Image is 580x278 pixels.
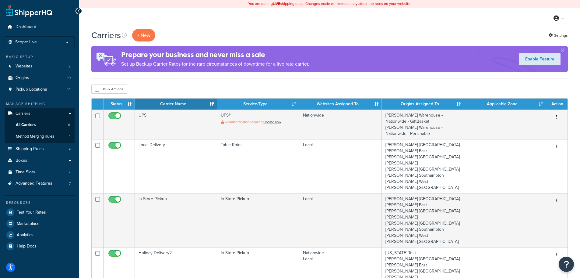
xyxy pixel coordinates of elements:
[5,101,75,107] div: Manage Shipping
[16,170,35,175] span: Time Slots
[104,99,135,110] th: Status: activate to sort column ascending
[225,120,262,125] span: Reauthentication required
[5,119,75,131] a: All Carriers 6
[17,233,33,238] span: Analytics
[69,181,71,186] span: 7
[546,99,568,110] th: Action
[91,46,121,72] img: ad-rules-rateshop-fe6ec290ccb7230408bd80ed9643f0289d75e0ffd9eb532fc0e269fcd187b520.png
[16,122,36,128] span: All Carriers
[5,167,75,178] li: Time Slots
[121,50,309,60] h4: Prepare your business and never miss a sale
[5,167,75,178] a: Time Slots 2
[68,122,70,128] span: 6
[382,139,464,193] td: [PERSON_NAME] [GEOGRAPHIC_DATA] [PERSON_NAME] East [PERSON_NAME] [GEOGRAPHIC_DATA][PERSON_NAME] [...
[217,110,299,139] td: UPS®
[5,207,75,218] a: Test Your Rates
[16,111,30,116] span: Carriers
[16,146,44,152] span: Shipping Rules
[5,229,75,240] a: Analytics
[135,139,217,193] td: Local Delivery
[69,64,71,69] span: 2
[263,120,281,125] a: Update now
[5,178,75,189] li: Advanced Features
[217,139,299,193] td: Table Rates
[559,257,574,272] button: Open Resource Center
[67,87,71,92] span: 14
[17,210,46,215] span: Test Your Rates
[273,1,280,6] b: LIVE
[16,64,33,69] span: Websites
[16,24,36,30] span: Dashboard
[5,72,75,84] li: Origins
[135,110,217,139] td: UPS
[6,5,52,17] a: ShipperHQ Home
[5,155,75,166] a: Boxes
[464,99,546,110] th: Applicable Zone: activate to sort column ascending
[299,110,381,139] td: Nationwide
[15,40,37,45] span: Scope: Live
[5,200,75,205] div: Resources
[16,75,29,81] span: Origins
[5,61,75,72] li: Websites
[382,99,464,110] th: Origins Assigned To: activate to sort column ascending
[5,131,75,142] li: Method Merging Rules
[5,178,75,189] a: Advanced Features 7
[5,218,75,229] a: Marketplace
[135,193,217,247] td: In-Store Pickup
[382,110,464,139] td: [PERSON_NAME] Warehouse - Nationwide - GiftBasket [PERSON_NAME] Warehouse - Nationwide - Perishable
[5,54,75,60] div: Basic Setup
[5,108,75,143] li: Carriers
[17,221,40,226] span: Marketplace
[299,193,381,247] td: Local
[91,85,127,94] button: Bulk Actions
[121,60,309,68] p: Set up Backup Carrier Rates for the rare circumstances of downtime for a live rate carrier.
[69,134,70,139] span: 1
[16,87,47,92] span: Pickup Locations
[132,29,155,42] button: + New
[217,99,299,110] th: Service/Type: activate to sort column ascending
[67,75,71,81] span: 10
[5,119,75,131] li: All Carriers
[5,241,75,252] a: Help Docs
[217,193,299,247] td: In-Store Pickup
[5,131,75,142] a: Method Merging Rules 1
[299,139,381,193] td: Local
[91,29,121,41] h1: Carriers
[17,244,37,249] span: Help Docs
[135,99,217,110] th: Carrier Name: activate to sort column ascending
[16,181,52,186] span: Advanced Features
[5,84,75,95] li: Pickup Locations
[16,134,54,139] span: Method Merging Rules
[382,193,464,247] td: [PERSON_NAME] [GEOGRAPHIC_DATA] [PERSON_NAME] East [PERSON_NAME] [GEOGRAPHIC_DATA][PERSON_NAME] [...
[5,21,75,33] a: Dashboard
[69,170,71,175] span: 2
[519,53,561,65] a: Enable Feature
[5,84,75,95] a: Pickup Locations 14
[299,99,381,110] th: Websites Assigned To: activate to sort column ascending
[5,143,75,155] a: Shipping Rules
[16,158,27,163] span: Boxes
[549,31,568,40] a: Settings
[5,108,75,119] a: Carriers
[5,72,75,84] a: Origins 10
[5,61,75,72] a: Websites 2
